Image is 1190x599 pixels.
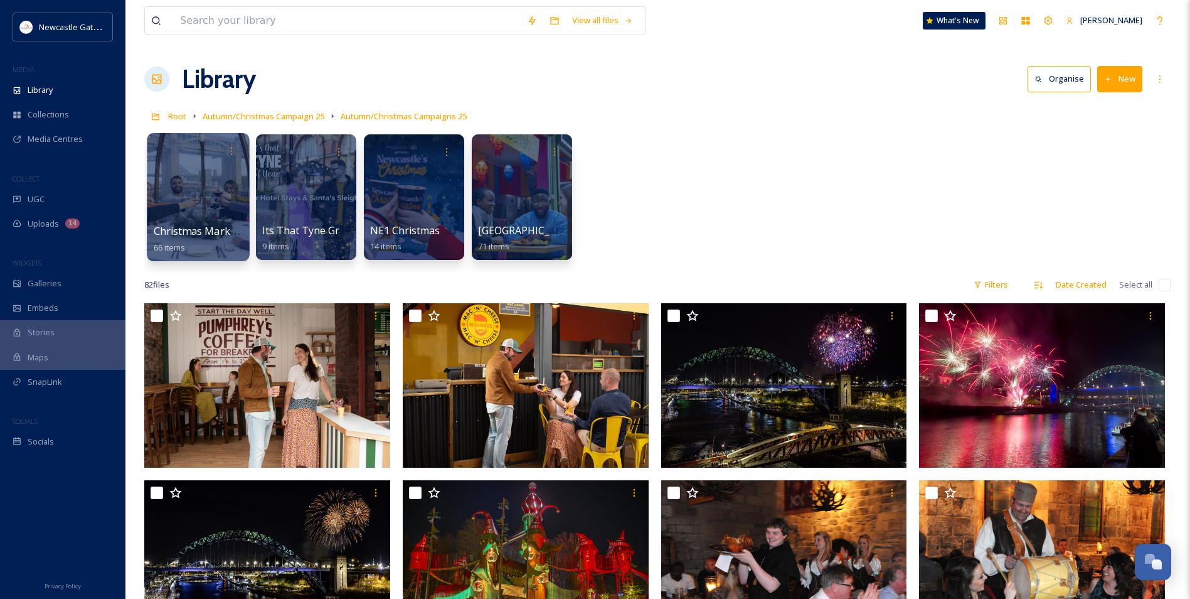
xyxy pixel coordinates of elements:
a: [GEOGRAPHIC_DATA]71 items [478,225,579,252]
span: COLLECT [13,174,40,183]
img: NYE Fireworks (2).jpg [661,303,907,468]
div: Filters [967,273,1014,297]
span: Privacy Policy [45,582,81,590]
span: Select all [1119,279,1152,291]
img: DqD9wEUd_400x400.jpg [20,21,33,33]
span: Stories [28,326,55,338]
span: 66 items [154,241,186,252]
a: Autumn/Christmas Campaign 25 [203,109,324,124]
span: SnapLink [28,376,62,388]
button: New [1097,66,1142,92]
span: Root [168,111,186,122]
span: Autumn/Christmas Campaigns 25 [341,111,467,122]
span: 82 file s [144,279,169,291]
a: NE1 Christmas Market14 items [370,225,477,252]
a: Organise [1028,66,1097,92]
span: SOCIALS [13,416,38,426]
a: Autumn/Christmas Campaigns 25 [341,109,467,124]
img: TBP_4688.jpg [403,303,649,468]
img: NYE Fireworks (1).jpg [919,303,1165,468]
span: Embeds [28,302,58,314]
a: View all files [566,8,639,33]
span: Its That Tyne Graphics [262,224,369,237]
span: [PERSON_NAME] [1080,14,1142,26]
a: Library [182,60,256,98]
span: 71 items [478,240,509,252]
input: Search your library [174,7,521,35]
button: Open Chat [1135,544,1171,580]
span: Collections [28,109,69,121]
span: 9 items [262,240,289,252]
a: Root [168,109,186,124]
span: 14 items [370,240,401,252]
span: Newcastle Gateshead Initiative [39,21,154,33]
a: What's New [923,12,985,30]
a: Its That Tyne Graphics9 items [262,225,369,252]
span: [GEOGRAPHIC_DATA] [478,224,579,237]
span: UGC [28,193,45,205]
a: [PERSON_NAME] [1060,8,1149,33]
a: Privacy Policy [45,578,81,593]
div: Date Created [1049,273,1113,297]
a: Christmas Markets66 items [154,225,245,253]
span: Maps [28,352,48,364]
span: NE1 Christmas Market [370,224,477,237]
img: TBP_4650.jpg [144,303,390,468]
div: 14 [65,219,80,229]
span: Socials [28,436,54,448]
span: Autumn/Christmas Campaign 25 [203,111,324,122]
span: Uploads [28,218,59,230]
span: WIDGETS [13,258,41,267]
span: Media Centres [28,133,83,145]
span: MEDIA [13,65,35,74]
span: Christmas Markets [154,224,245,238]
button: Organise [1028,66,1091,92]
span: Galleries [28,278,61,289]
span: Library [28,84,53,96]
